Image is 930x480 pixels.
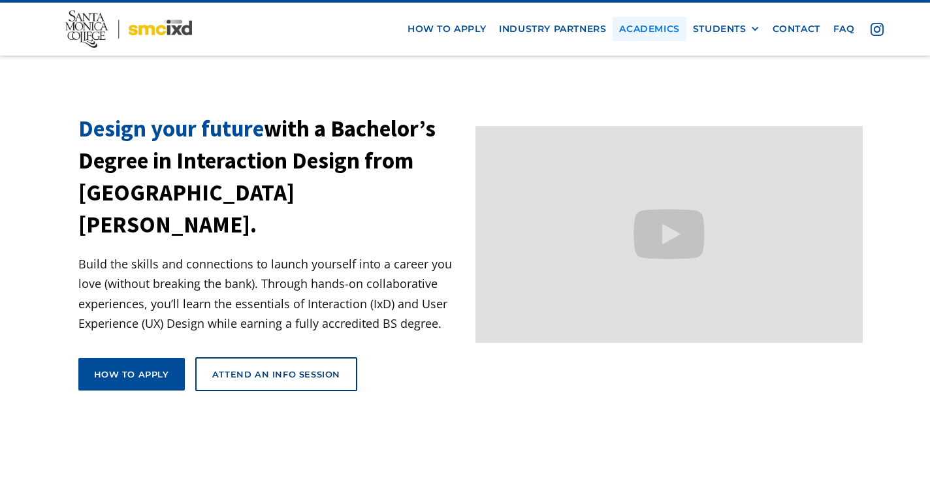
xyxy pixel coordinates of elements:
a: how to apply [401,17,492,41]
a: contact [766,17,827,41]
a: Academics [613,17,686,41]
h1: with a Bachelor’s Degree in Interaction Design from [GEOGRAPHIC_DATA][PERSON_NAME]. [78,113,466,241]
span: Design your future [78,114,264,143]
a: How to apply [78,358,185,391]
a: faq [827,17,861,41]
a: industry partners [492,17,613,41]
img: icon - instagram [871,23,884,36]
iframe: Design your future with a Bachelor's Degree in Interaction Design from Santa Monica College [475,126,863,344]
p: Build the skills and connections to launch yourself into a career you love (without breaking the ... [78,254,466,334]
div: How to apply [94,368,169,380]
img: Santa Monica College - SMC IxD logo [65,10,192,48]
div: STUDENTS [693,24,746,35]
a: Attend an Info Session [195,357,357,391]
div: Attend an Info Session [212,368,340,380]
div: STUDENTS [693,24,760,35]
